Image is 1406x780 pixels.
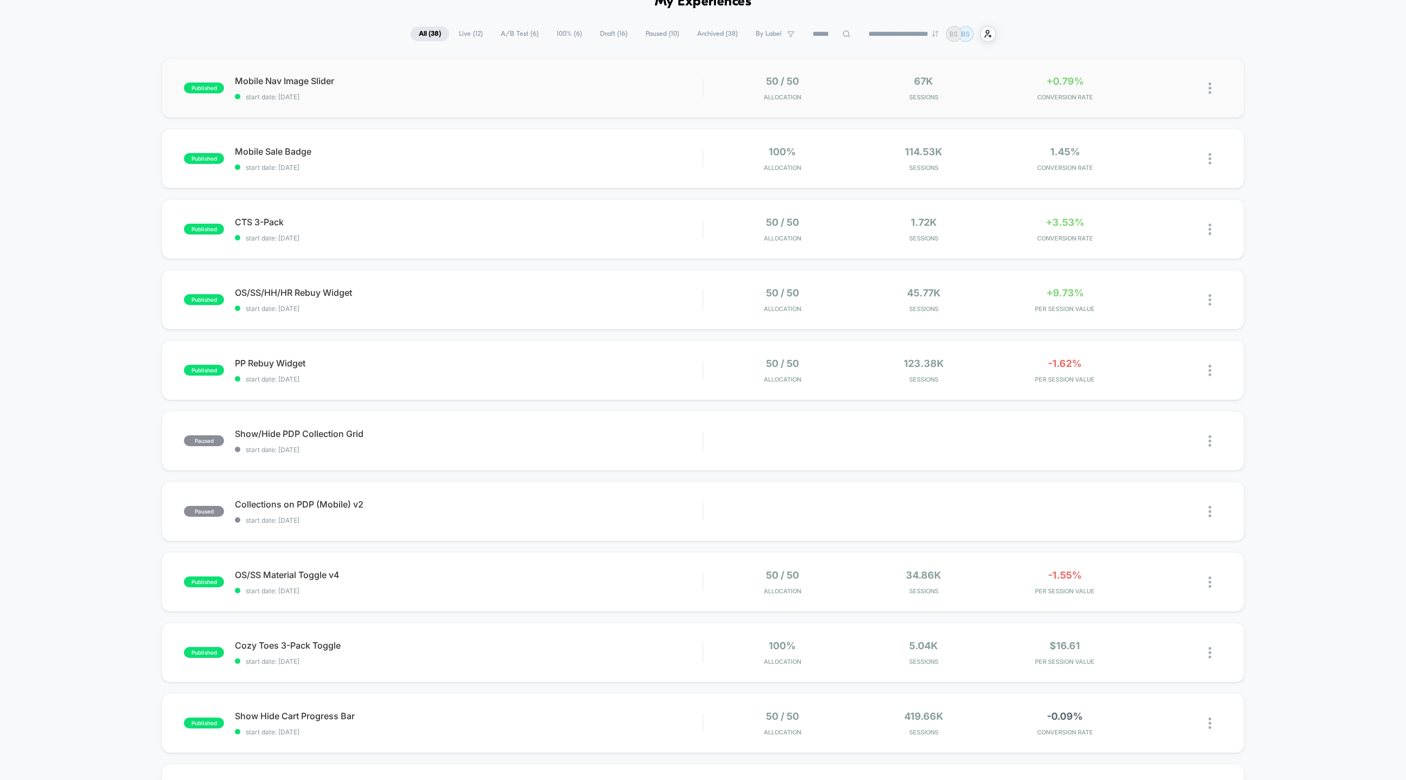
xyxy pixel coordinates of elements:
[1209,718,1211,729] img: close
[493,27,547,41] span: A/B Test ( 6 )
[997,93,1133,101] span: CONVERSION RATE
[1046,217,1084,228] span: +3.53%
[1050,146,1080,157] span: 1.45%
[949,30,958,38] p: BS
[1047,711,1083,722] span: -0.09%
[592,27,636,41] span: Draft ( 16 )
[235,287,702,298] span: OS/SS/HH/HR Rebuy Widget
[184,435,224,446] span: paused
[766,75,799,87] span: 50 / 50
[235,569,702,580] span: OS/SS Material Toggle v4
[235,305,702,313] span: start date: [DATE]
[235,358,702,369] span: PP Rebuy Widget
[235,446,702,454] span: start date: [DATE]
[1209,365,1211,376] img: close
[909,640,938,651] span: 5.04k
[235,711,702,721] span: Show Hide Cart Progress Bar
[184,83,224,93] span: published
[764,305,801,313] span: Allocation
[855,305,992,313] span: Sessions
[184,224,224,234] span: published
[1048,569,1082,581] span: -1.55%
[855,164,992,172] span: Sessions
[766,358,799,369] span: 50 / 50
[764,234,801,242] span: Allocation
[766,569,799,581] span: 50 / 50
[1046,75,1084,87] span: +0.79%
[637,27,687,41] span: Paused ( 10 )
[769,640,796,651] span: 100%
[1046,287,1084,299] span: +9.73%
[914,75,933,87] span: 67k
[905,146,942,157] span: 114.53k
[235,217,702,227] span: CTS 3-Pack
[235,75,702,86] span: Mobile Nav Image Slider
[769,146,796,157] span: 100%
[855,376,992,383] span: Sessions
[184,576,224,587] span: published
[235,657,702,665] span: start date: [DATE]
[235,516,702,524] span: start date: [DATE]
[411,27,449,41] span: All ( 38 )
[184,647,224,658] span: published
[766,217,799,228] span: 50 / 50
[235,163,702,172] span: start date: [DATE]
[997,587,1133,595] span: PER SESSION VALUE
[235,375,702,383] span: start date: [DATE]
[764,164,801,172] span: Allocation
[235,93,702,101] span: start date: [DATE]
[904,358,944,369] span: 123.38k
[906,569,941,581] span: 34.86k
[235,640,702,651] span: Cozy Toes 3-Pack Toggle
[184,506,224,517] span: paused
[184,365,224,376] span: published
[1048,358,1082,369] span: -1.62%
[855,234,992,242] span: Sessions
[766,287,799,299] span: 50 / 50
[932,30,938,37] img: end
[961,30,970,38] p: BS
[235,499,702,510] span: Collections on PDP (Mobile) v2
[764,93,801,101] span: Allocation
[184,718,224,728] span: published
[855,93,992,101] span: Sessions
[1209,83,1211,94] img: close
[997,305,1133,313] span: PER SESSION VALUE
[997,658,1133,665] span: PER SESSION VALUE
[1209,224,1211,235] img: close
[235,587,702,595] span: start date: [DATE]
[184,153,224,164] span: published
[764,658,801,665] span: Allocation
[764,728,801,736] span: Allocation
[907,287,941,299] span: 45.77k
[756,30,782,38] span: By Label
[451,27,491,41] span: Live ( 12 )
[548,27,590,41] span: 100% ( 6 )
[689,27,746,41] span: Archived ( 38 )
[766,711,799,722] span: 50 / 50
[1209,153,1211,164] img: close
[235,428,702,439] span: Show/Hide PDP Collection Grid
[997,234,1133,242] span: CONVERSION RATE
[235,234,702,242] span: start date: [DATE]
[997,728,1133,736] span: CONVERSION RATE
[1209,435,1211,447] img: close
[1209,506,1211,517] img: close
[1209,576,1211,588] img: close
[997,164,1133,172] span: CONVERSION RATE
[911,217,937,228] span: 1.72k
[1050,640,1080,651] span: $16.61
[904,711,943,722] span: 419.66k
[855,658,992,665] span: Sessions
[855,728,992,736] span: Sessions
[764,587,801,595] span: Allocation
[235,728,702,736] span: start date: [DATE]
[764,376,801,383] span: Allocation
[1209,294,1211,306] img: close
[855,587,992,595] span: Sessions
[997,376,1133,383] span: PER SESSION VALUE
[1209,647,1211,658] img: close
[235,146,702,157] span: Mobile Sale Badge
[184,294,224,305] span: published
